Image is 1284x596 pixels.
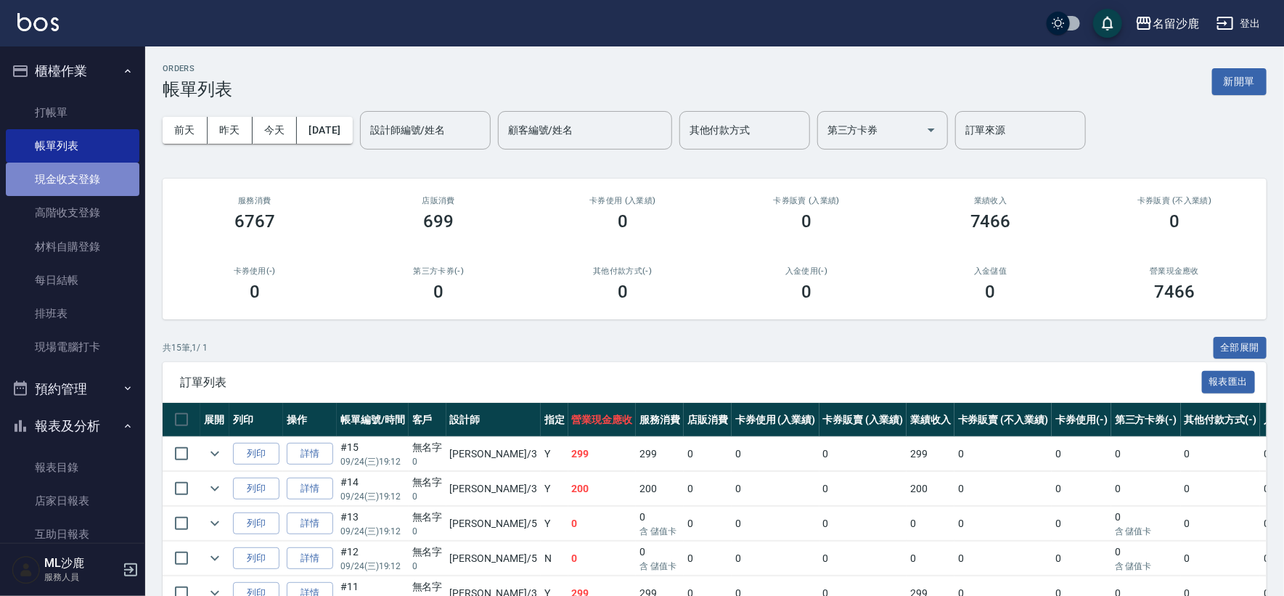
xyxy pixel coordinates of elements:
[568,403,637,437] th: 營業現金應收
[548,196,698,205] h2: 卡券使用 (入業績)
[250,282,260,302] h3: 0
[433,282,443,302] h3: 0
[954,437,1052,471] td: 0
[568,507,637,541] td: 0
[180,266,330,276] h2: 卡券使用(-)
[6,264,139,297] a: 每日結帳
[233,513,279,535] button: 列印
[568,542,637,576] td: 0
[180,196,330,205] h3: 服務消費
[819,437,907,471] td: 0
[1111,472,1181,506] td: 0
[412,440,443,455] div: 無名字
[819,472,907,506] td: 0
[1214,337,1267,359] button: 全部展開
[163,64,232,73] h2: ORDERS
[1154,282,1195,302] h3: 7466
[916,266,1066,276] h2: 入金儲值
[920,118,943,142] button: Open
[412,525,443,538] p: 0
[6,129,139,163] a: 帳單列表
[208,117,253,144] button: 昨天
[446,437,541,471] td: [PERSON_NAME] /3
[684,403,732,437] th: 店販消費
[636,542,684,576] td: 0
[954,507,1052,541] td: 0
[639,560,680,573] p: 含 儲值卡
[907,403,954,437] th: 業績收入
[732,196,882,205] h2: 卡券販賣 (入業績)
[639,525,680,538] p: 含 儲值卡
[541,437,568,471] td: Y
[916,196,1066,205] h2: 業績收入
[412,475,443,490] div: 無名字
[163,117,208,144] button: 前天
[163,79,232,99] h3: 帳單列表
[1052,403,1111,437] th: 卡券使用(-)
[6,330,139,364] a: 現場電腦打卡
[636,472,684,506] td: 200
[412,490,443,503] p: 0
[986,282,996,302] h3: 0
[6,52,139,90] button: 櫃檯作業
[819,542,907,576] td: 0
[970,211,1011,232] h3: 7466
[1212,74,1267,88] a: 新開單
[1115,525,1177,538] p: 含 儲值卡
[819,403,907,437] th: 卡券販賣 (入業績)
[340,455,405,468] p: 09/24 (三) 19:12
[684,507,732,541] td: 0
[541,542,568,576] td: N
[1202,375,1256,388] a: 報表匯出
[636,437,684,471] td: 299
[340,560,405,573] p: 09/24 (三) 19:12
[6,407,139,445] button: 報表及分析
[340,490,405,503] p: 09/24 (三) 19:12
[44,556,118,571] h5: ML沙鹿
[337,403,409,437] th: 帳單編號/時間
[233,443,279,465] button: 列印
[412,560,443,573] p: 0
[541,507,568,541] td: Y
[337,507,409,541] td: #13
[233,547,279,570] button: 列印
[287,443,333,465] a: 詳情
[163,341,208,354] p: 共 15 筆, 1 / 1
[446,403,541,437] th: 設計師
[6,484,139,518] a: 店家日報表
[732,437,819,471] td: 0
[412,579,443,595] div: 無名字
[1181,507,1261,541] td: 0
[954,542,1052,576] td: 0
[1052,437,1111,471] td: 0
[287,513,333,535] a: 詳情
[1212,68,1267,95] button: 新開單
[446,542,541,576] td: [PERSON_NAME] /5
[684,542,732,576] td: 0
[297,117,352,144] button: [DATE]
[568,437,637,471] td: 299
[684,472,732,506] td: 0
[446,472,541,506] td: [PERSON_NAME] /3
[568,472,637,506] td: 200
[364,266,514,276] h2: 第三方卡券(-)
[1052,507,1111,541] td: 0
[17,13,59,31] img: Logo
[907,472,954,506] td: 200
[1211,10,1267,37] button: 登出
[12,555,41,584] img: Person
[1181,403,1261,437] th: 其他付款方式(-)
[732,472,819,506] td: 0
[732,403,819,437] th: 卡券使用 (入業績)
[204,443,226,465] button: expand row
[1111,437,1181,471] td: 0
[412,510,443,525] div: 無名字
[684,437,732,471] td: 0
[446,507,541,541] td: [PERSON_NAME] /5
[1111,403,1181,437] th: 第三方卡券(-)
[233,478,279,500] button: 列印
[44,571,118,584] p: 服務人員
[1153,15,1199,33] div: 名留沙鹿
[907,437,954,471] td: 299
[337,542,409,576] td: #12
